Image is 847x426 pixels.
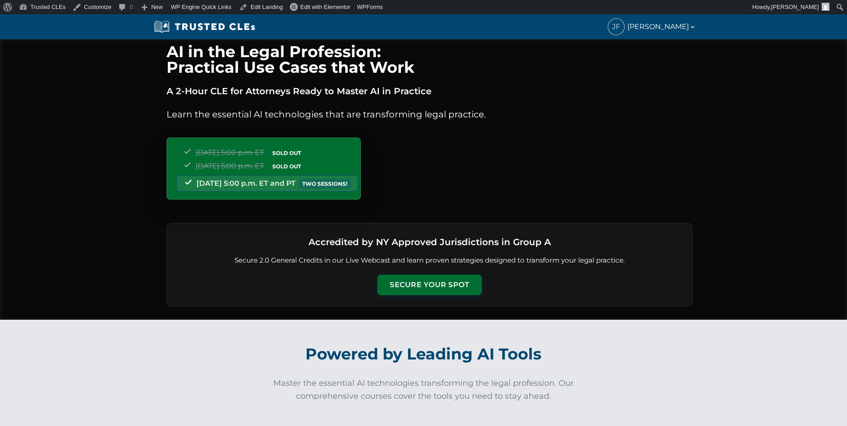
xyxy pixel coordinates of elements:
[309,234,551,250] h3: Accredited by NY Approved Jurisdictions in Group A
[608,19,624,35] span: JF
[151,20,258,33] img: Trusted CLEs
[167,107,693,121] p: Learn the essential AI technologies that are transforming legal practice.
[377,275,482,295] button: Secure Your Spot
[178,255,681,266] p: Secure 2.0 General Credits in our Live Webcast and learn proven strategies designed to transform ...
[627,21,696,33] span: [PERSON_NAME]
[300,4,350,10] span: Edit with Elementor
[167,44,693,75] h1: AI in the Legal Profession: Practical Use Cases that Work
[267,377,580,403] p: Master the essential AI technologies transforming the legal profession. Our comprehensive courses...
[771,4,819,10] span: [PERSON_NAME]
[176,338,671,370] h2: Powered by Leading AI Tools
[269,162,304,171] span: SOLD OUT
[196,148,264,157] span: [DATE] 5:00 p.m. ET
[269,148,304,158] span: SOLD OUT
[196,162,264,170] span: [DATE] 5:00 p.m. ET
[167,84,693,98] p: A 2-Hour CLE for Attorneys Ready to Master AI in Practice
